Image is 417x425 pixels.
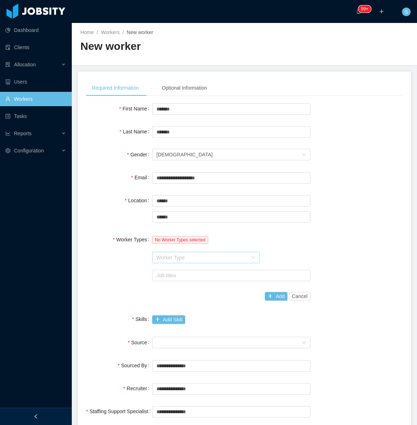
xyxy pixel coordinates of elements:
[152,315,185,324] button: icon: plusAdd Skill
[14,148,44,154] span: Configuration
[127,152,152,157] label: Gender
[125,198,152,203] label: Location
[156,254,248,261] div: Worker Type
[113,237,152,242] label: Worker Types
[156,272,303,279] div: Job titles
[132,316,152,322] label: Skills
[152,236,208,244] span: No Worker Types selected
[131,175,152,180] label: Email
[156,80,213,96] div: Optional Information
[97,29,98,35] span: /
[152,126,310,138] input: Last Name
[14,62,36,67] span: Allocation
[358,5,371,13] sup: 1214
[128,340,152,345] label: Source
[14,131,32,136] span: Reports
[404,8,408,16] span: S
[356,9,361,14] i: icon: bell
[5,92,66,106] a: icon: userWorkers
[5,148,10,153] i: icon: setting
[101,29,120,35] a: Workers
[80,29,94,35] a: Home
[152,172,310,184] input: Email
[251,255,256,260] i: icon: down
[123,386,152,391] label: Recruiter
[265,292,287,301] button: icon: plusAdd
[118,363,152,368] label: Sourced By
[119,106,152,112] label: First Name
[86,409,153,414] label: Staffing Support Specialist
[156,149,213,160] div: Male
[5,131,10,136] i: icon: line-chart
[127,29,153,35] span: New worker
[152,103,310,115] input: First Name
[86,80,145,96] div: Required Information
[379,9,384,14] i: icon: plus
[5,75,66,89] a: icon: robotUsers
[302,152,306,157] i: icon: down
[5,109,66,123] a: icon: profileTasks
[122,29,124,35] span: /
[5,62,10,67] i: icon: solution
[5,23,66,37] a: icon: pie-chartDashboard
[5,40,66,55] a: icon: auditClients
[80,39,244,54] h2: New worker
[120,129,152,134] label: Last Name
[289,292,310,301] button: Cancel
